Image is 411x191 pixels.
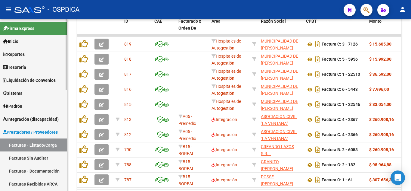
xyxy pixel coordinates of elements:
span: MUNICIPALIDAD DE [PERSON_NAME] [261,54,298,65]
span: 788 [124,162,131,167]
mat-icon: menu [5,6,12,13]
i: Descargar documento [314,54,322,64]
i: Descargar documento [314,39,322,49]
span: 815 [124,102,131,107]
strong: $ 98.964,88 [369,162,391,167]
span: Razón Social [261,19,286,24]
span: Sistema [3,90,23,97]
span: Integración [212,132,237,137]
span: Liquidación de Convenios [3,77,56,84]
datatable-header-cell: Razón Social [258,15,304,41]
span: Area [212,19,221,24]
span: 816 [124,87,131,92]
span: CAE [154,19,162,24]
span: 790 [124,147,131,152]
strong: Factura C: 1 - 22513 [322,72,360,77]
i: Descargar documento [314,175,322,185]
span: Monto [369,19,382,24]
span: 813 [124,117,131,122]
span: Integración [212,147,237,152]
span: GRANITO [PERSON_NAME] [261,159,293,171]
strong: Factura C: 6 - 5443 [322,87,358,92]
i: Descargar documento [314,115,322,124]
span: 818 [124,57,131,62]
i: Descargar documento [314,145,322,154]
span: 787 [124,177,131,182]
span: Tesorería [3,64,26,71]
span: Hospitales de Autogestión [212,99,241,111]
datatable-header-cell: Area [209,15,250,41]
strong: Factura C: 4 - 2366 [322,132,358,137]
div: 30715848550 [261,143,301,156]
span: B15 - BOREAL [178,159,194,171]
div: Open Intercom Messenger [391,170,405,185]
span: Padrón [3,103,22,110]
div: 33708036299 [261,128,301,141]
span: Integración [212,117,237,122]
span: B15 - BOREAL [178,144,194,156]
span: Inicio [3,38,18,45]
strong: Factura B: 2 - 6053 [322,148,358,152]
datatable-header-cell: Facturado x Orden De [176,15,209,41]
span: CREANDO LAZOS S.R.L [261,144,294,156]
span: Reportes [3,51,25,58]
div: 30681618089 [261,53,301,65]
span: 819 [124,42,131,46]
span: ASOCIACION CIVIL "LA VENTANA" [261,129,297,141]
datatable-header-cell: Monto [367,15,403,41]
strong: Factura C: 3 - 7126 [322,42,358,47]
strong: Factura C: 5 - 5956 [322,57,358,62]
span: Integración [212,177,237,182]
span: Prestadores / Proveedores [3,129,58,135]
strong: $ 260.908,16 [369,117,394,122]
span: POSSE [PERSON_NAME] [261,174,293,186]
div: 27312537651 [261,158,301,171]
span: Integración (discapacidad) [3,116,59,123]
i: Descargar documento [314,100,322,109]
div: 30681618089 [261,83,301,96]
datatable-header-cell: CAE [152,15,176,41]
strong: Factura C: 4 - 2367 [322,117,358,122]
div: 30681618089 [261,68,301,81]
span: Hospitales de Autogestión [212,84,241,96]
strong: $ 7.996,00 [369,87,389,92]
span: 812 [124,132,131,137]
span: Facturado x Orden De [178,19,201,30]
span: MUNICIPALIDAD DE [PERSON_NAME] [261,99,298,111]
span: A05 - Premedic [178,114,196,126]
datatable-header-cell: ID [122,15,152,41]
span: Hospitales de Autogestión [212,69,241,81]
span: ID [124,19,128,24]
span: Firma Express [3,25,34,32]
i: Descargar documento [314,160,322,170]
span: MUNICIPALIDAD DE [PERSON_NAME] [261,39,298,50]
strong: $ 36.592,00 [369,72,391,77]
div: 33708036299 [261,113,301,126]
strong: $ 260.908,16 [369,147,394,152]
i: Descargar documento [314,69,322,79]
strong: Factura C: 1 - 61 [322,178,353,183]
span: ASOCIACION CIVIL "LA VENTANA" [261,114,297,126]
div: 30681618089 [261,38,301,50]
strong: $ 15.992,00 [369,57,391,62]
strong: $ 307.656,34 [369,177,394,182]
i: Descargar documento [314,130,322,139]
mat-icon: person [399,6,406,13]
strong: Factura C: 1 - 22546 [322,102,360,107]
strong: Factura C: 2 - 182 [322,163,355,167]
span: CPBT [306,19,317,24]
span: - OSPDICA [48,3,79,16]
span: B15 - BOREAL [178,174,194,186]
strong: $ 260.908,16 [369,132,394,137]
strong: $ 15.605,00 [369,42,391,46]
span: A05 - Premedic [178,129,196,141]
span: MUNICIPALIDAD DE [PERSON_NAME] [261,69,298,81]
div: 27387417295 [261,173,301,186]
i: Descargar documento [314,84,322,94]
span: Hospitales de Autogestión [212,54,241,65]
span: Integración [212,162,237,167]
span: 817 [124,72,131,77]
div: 30681618089 [261,98,301,111]
span: MUNICIPALIDAD DE [PERSON_NAME] [261,84,298,96]
datatable-header-cell: CPBT [304,15,367,41]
